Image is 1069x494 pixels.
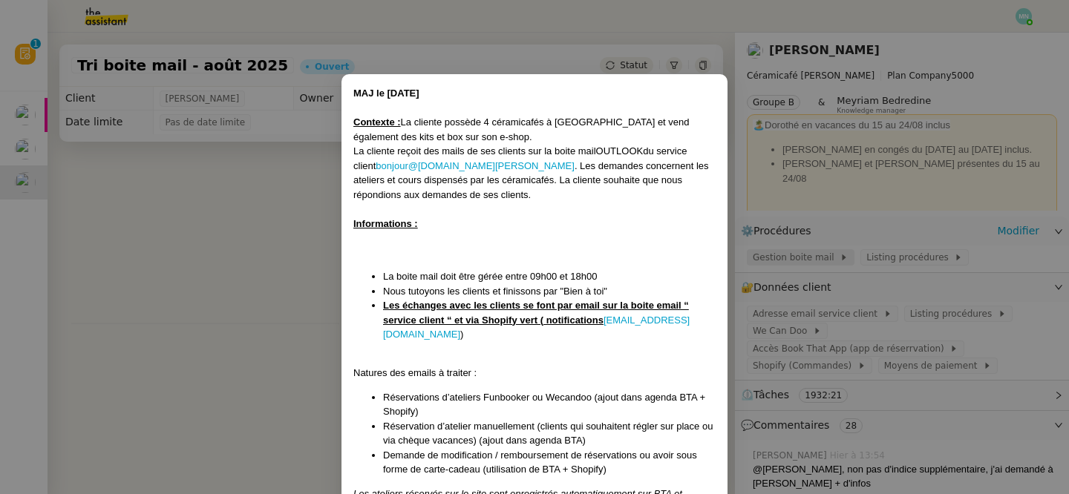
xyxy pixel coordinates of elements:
li: Réservation d’atelier manuellement (clients qui souhaitent régler sur place ou via chèque vacance... [383,419,716,448]
u: Contexte : [353,116,401,128]
a: [DOMAIN_NAME][PERSON_NAME] [418,160,575,171]
li: Réservations d’ateliers Funbooker ou Wecandoo (ajout dans agenda BTA + Shopify) [383,390,716,419]
span: La boite mail doit être gérée entre 09h00 et 18h00 [383,271,597,282]
a: bonjour@ [376,160,418,171]
span: Nous tutoyons les clients et finissons par "Bien à toi" [383,286,607,297]
span: Natures des emails à traiter : [353,367,477,378]
span: . Les demandes concernent les ateliers et cours dispensés par les céramicafés. La cliente souhait... [353,160,709,200]
span: ) [460,329,463,340]
span: La cliente possède 4 céramicafés à [GEOGRAPHIC_DATA] et vend également des kits et box sur son e-... [353,116,690,142]
u: Informations : [353,218,418,229]
li: Demande de modification / remboursement de réservations ou avoir sous forme de carte-cadeau (util... [383,448,716,477]
span: du service client [353,145,687,171]
span: La cliente reçoit des mails de ses clients sur la boite mail [353,145,596,157]
strong: MAJ le [DATE] [353,88,419,99]
u: Les échanges avec les clients se font par email sur la boite email “ service client “ et via Shop... [383,300,689,326]
div: OUTLOOK [353,144,716,202]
